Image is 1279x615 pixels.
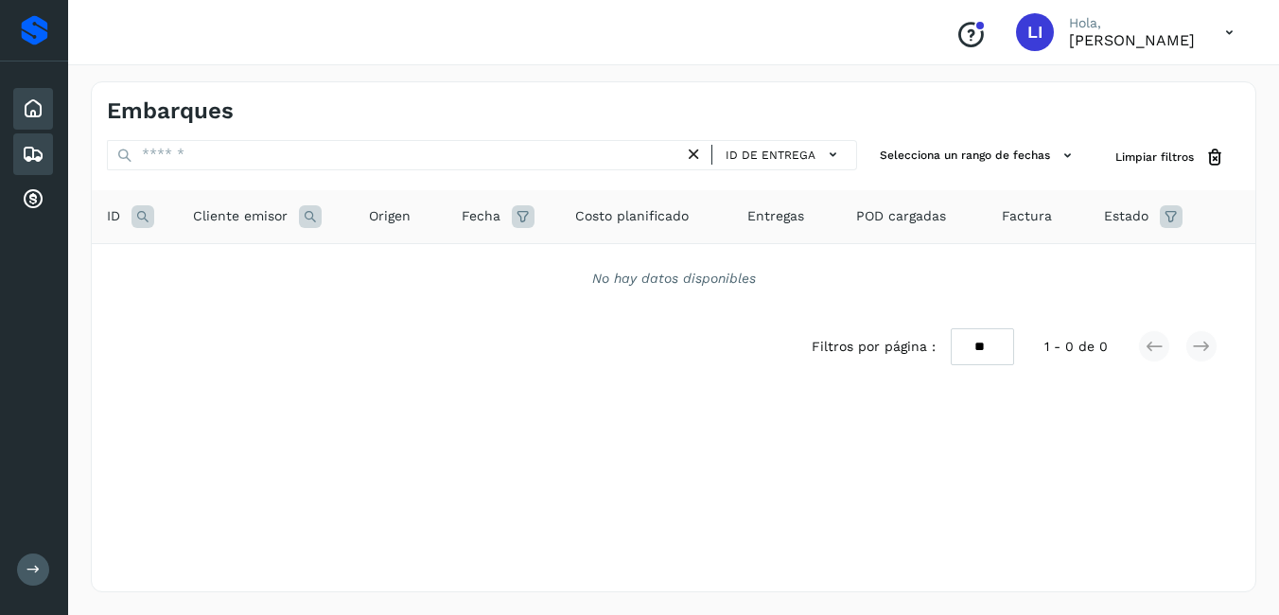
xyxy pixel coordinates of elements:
[1115,149,1194,166] span: Limpiar filtros
[856,206,946,226] span: POD cargadas
[726,147,815,164] span: ID de entrega
[720,141,849,168] button: ID de entrega
[13,88,53,130] div: Inicio
[1002,206,1052,226] span: Factura
[812,337,936,357] span: Filtros por página :
[575,206,689,226] span: Costo planificado
[107,206,120,226] span: ID
[1069,15,1195,31] p: Hola,
[1104,206,1148,226] span: Estado
[1044,337,1108,357] span: 1 - 0 de 0
[107,97,234,125] h4: Embarques
[1100,140,1240,175] button: Limpiar filtros
[13,179,53,220] div: Cuentas por cobrar
[1069,31,1195,49] p: Lilian Ibarra Garcia
[116,269,1231,289] div: No hay datos disponibles
[872,140,1085,171] button: Selecciona un rango de fechas
[462,206,500,226] span: Fecha
[747,206,804,226] span: Entregas
[193,206,288,226] span: Cliente emisor
[13,133,53,175] div: Embarques
[369,206,411,226] span: Origen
